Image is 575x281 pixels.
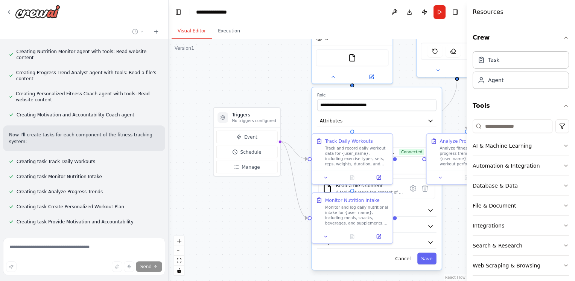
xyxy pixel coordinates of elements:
button: zoom in [174,236,184,246]
button: Database & Data [473,176,569,195]
div: Monitor Nutrition IntakeMonitor and log daily nutritional intake for {user_name}, including meals... [311,192,393,244]
button: Manage [216,161,278,173]
span: Creating task Provide Motivation and Accountability [17,219,134,225]
span: Connected [399,149,424,155]
span: Schedule [240,149,261,155]
div: Search & Research [473,242,522,249]
span: gpt-4.1-mini [324,35,348,41]
span: Creating task Create Personalized Workout Plan [17,204,124,210]
div: Monitor Nutrition Intake [325,197,380,203]
div: Track and record daily workout data for {user_name}, including exercise types, sets, reps, weight... [325,146,389,167]
span: Response Format [320,239,359,246]
button: LLM Settings [317,205,437,217]
div: ScrapeWebsiteTool [416,2,498,78]
g: Edge from triggers to 4d603ca3-b963-49bf-80cf-5a273934bb55 [280,138,307,162]
span: Creating task Analyze Progress Trends [17,189,103,195]
button: Schedule [216,146,278,158]
button: Model [317,131,437,143]
button: Save [417,253,437,264]
button: toggle interactivity [174,266,184,275]
img: Logo [15,5,60,18]
span: OpenAI - gpt-4.1-mini (openai) [329,149,397,155]
span: Creating Progress Trend Analyst agent with tools: Read a file's content [16,70,159,82]
div: gpt-4.1-miniFileReadToolRoleAttributesModelOpenAI - gpt-4.1-mini (openai)ConnectedToolsFileReadTo... [311,2,393,84]
button: Open in side panel [367,233,390,241]
span: Send [140,264,152,270]
div: File & Document [473,202,516,209]
button: Hide right sidebar [450,7,461,17]
h4: Resources [473,8,504,17]
a: React Flow attribution [445,275,465,279]
button: Hide left sidebar [173,7,184,17]
div: Database & Data [473,182,518,189]
div: Agent [488,76,504,84]
span: Manage [242,164,260,170]
div: Analyze Progress Trends [440,138,495,144]
span: Event [244,134,257,140]
button: Switch to previous chat [129,27,147,36]
div: Analyze Progress TrendsAnalyze fitness and health progress trends for {user_name} by examining wo... [426,133,508,185]
button: Open in side panel [367,174,390,182]
button: Upload files [112,261,122,272]
button: Execution [212,23,246,39]
span: Creating Nutrition Monitor agent with tools: Read website content [17,49,159,61]
button: Cancel [391,253,415,264]
img: FileReadTool [348,54,356,62]
nav: breadcrumb [196,8,234,16]
button: Improve this prompt [6,261,17,272]
button: Attributes [317,115,437,127]
button: Integrations [473,216,569,235]
button: fit view [174,256,184,266]
div: Read a file's content [336,182,403,189]
span: Creating task Track Daily Workouts [17,159,95,165]
span: Creating Personalized Fitness Coach agent with tools: Read website content [16,91,159,103]
div: Automation & Integration [473,162,540,170]
button: No output available [453,174,481,182]
button: File & Document [473,196,569,215]
div: Crew [473,48,569,95]
div: Version 1 [175,45,194,51]
div: Task [488,56,499,64]
button: Agent Settings [317,220,437,232]
img: FileReadTool [323,184,332,193]
p: Now I'll create tasks for each component of the fitness tracking system: [9,131,159,145]
p: No triggers configured [232,118,276,124]
button: No output available [338,174,366,182]
button: Open in side panel [458,66,494,74]
div: A tool that reads the content of a file. To use this tool, provide a 'file_path' parameter with t... [336,190,403,195]
button: zoom out [174,246,184,256]
div: TriggersNo triggers configuredEventScheduleManage [213,107,281,177]
button: Click to speak your automation idea [124,261,134,272]
button: Automation & Integration [473,156,569,176]
div: Integrations [473,222,504,229]
button: Visual Editor [172,23,212,39]
g: Edge from triggers to 2b98c53a-089c-4780-b642-fb98b4d7cf58 [280,138,307,221]
div: Web Scraping & Browsing [473,262,540,269]
div: Monitor and log daily nutritional intake for {user_name}, including meals, snacks, beverages, and... [325,205,389,226]
div: AI & Machine Learning [473,142,532,150]
button: Event [216,131,278,143]
div: Track Daily Workouts [325,138,373,144]
img: ScrapeWebsiteTool [453,47,461,55]
button: Web Scraping & Browsing [473,256,569,275]
button: Send [136,261,162,272]
button: No output available [338,233,366,241]
span: Creating Motivation and Accountability Coach agent [17,112,134,118]
button: Crew [473,27,569,48]
span: Attributes [320,118,342,124]
button: Tools [473,95,569,116]
label: Role [317,93,437,98]
div: React Flow controls [174,236,184,275]
button: Delete tool [419,182,431,194]
button: Search & Research [473,236,569,255]
button: Open in side panel [353,73,390,81]
button: Start a new chat [150,27,162,36]
div: Analyze fitness and health progress trends for {user_name} by examining workout performance data ... [440,146,503,167]
span: Creating task Monitor Nutrition Intake [17,174,102,180]
div: Track Daily WorkoutsTrack and record daily workout data for {user_name}, including exercise types... [311,133,393,185]
button: Response Format [317,237,437,249]
button: AI & Machine Learning [473,136,569,156]
h3: Triggers [232,111,276,118]
button: Configure tool [407,182,419,194]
